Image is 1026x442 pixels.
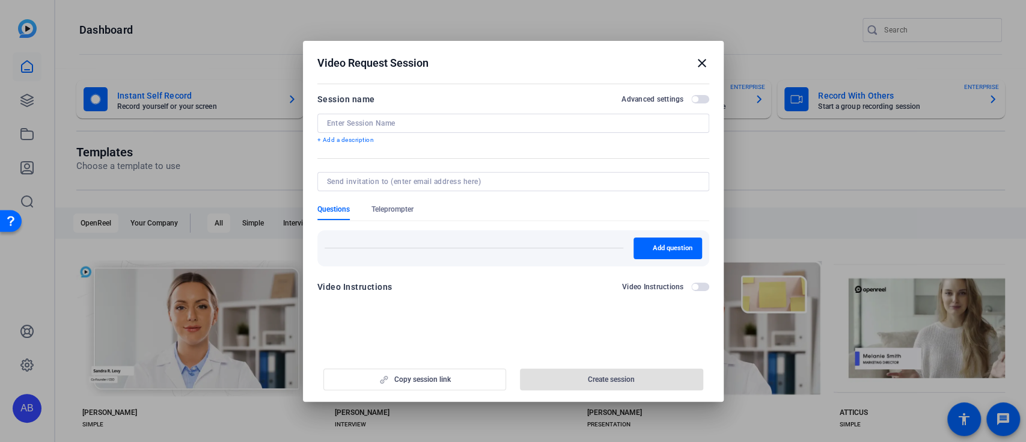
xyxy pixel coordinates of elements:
span: Teleprompter [371,204,414,214]
input: Enter Session Name [327,118,700,128]
span: Add question [653,244,692,253]
div: Session name [317,92,375,106]
mat-icon: close [695,56,709,70]
input: Send invitation to (enter email address here) [327,177,695,186]
h2: Video Instructions [622,282,684,292]
button: Add question [634,238,702,259]
div: Video Instructions [317,280,392,294]
div: Video Request Session [317,56,709,70]
p: + Add a description [317,135,709,145]
span: Questions [317,204,350,214]
h2: Advanced settings [621,94,683,104]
